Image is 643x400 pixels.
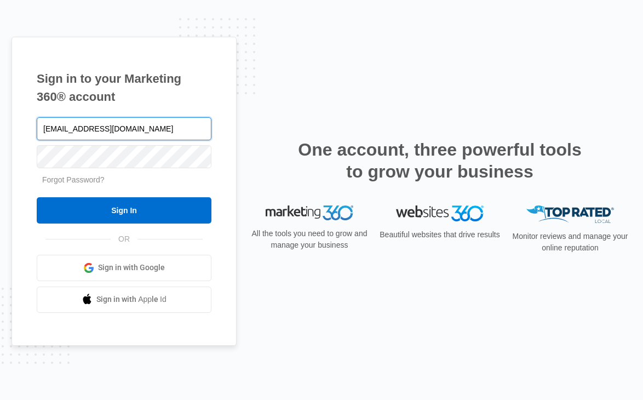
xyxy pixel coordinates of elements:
p: All the tools you need to grow and manage your business [248,228,371,251]
input: Sign In [37,197,211,224]
p: Monitor reviews and manage your online reputation [509,231,631,254]
span: Sign in with Apple Id [96,294,167,305]
span: OR [111,233,137,245]
span: Sign in with Google [98,262,165,273]
img: Marketing 360 [266,205,353,221]
a: Sign in with Google [37,255,211,281]
h1: Sign in to your Marketing 360® account [37,70,211,106]
img: Websites 360 [396,205,484,221]
h2: One account, three powerful tools to grow your business [295,139,585,182]
a: Forgot Password? [42,175,105,184]
input: Email [37,117,211,140]
p: Beautiful websites that drive results [378,229,501,241]
a: Sign in with Apple Id [37,287,211,313]
img: Top Rated Local [526,205,614,224]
